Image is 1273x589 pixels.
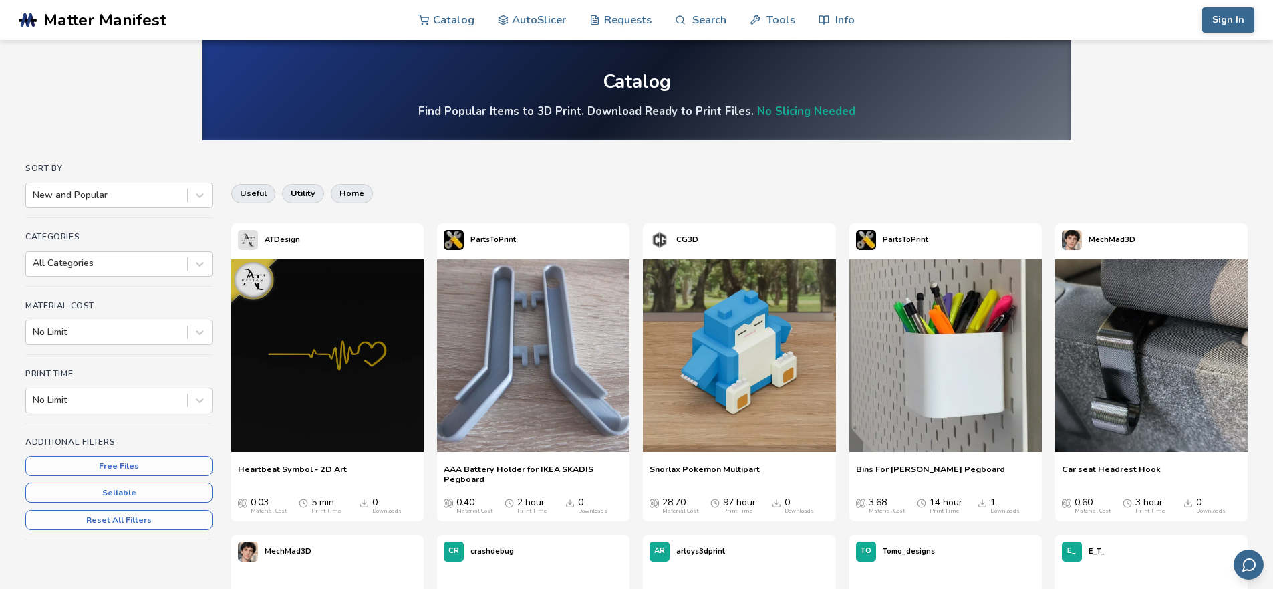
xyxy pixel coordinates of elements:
a: MechMad3D's profileMechMad3D [231,535,318,568]
img: CG3D's profile [650,230,670,250]
span: Downloads [360,497,369,508]
p: crashdebug [470,544,514,558]
span: Downloads [978,497,987,508]
div: 0 [785,497,814,515]
a: PartsToPrint's profilePartsToPrint [849,223,935,257]
button: Sellable [25,483,213,503]
p: PartsToPrint [883,233,928,247]
h4: Sort By [25,164,213,173]
span: Downloads [772,497,781,508]
span: CR [448,547,459,556]
div: 2 hour [517,497,547,515]
div: Downloads [990,508,1020,515]
div: Downloads [578,508,607,515]
div: Material Cost [662,508,698,515]
div: Material Cost [869,508,905,515]
div: 0.60 [1075,497,1111,515]
button: Send feedback via email [1234,550,1264,580]
div: Downloads [785,508,814,515]
a: No Slicing Needed [757,104,855,119]
div: Downloads [372,508,402,515]
a: AAA Battery Holder for IKEA SKADIS Pegboard [444,464,623,484]
span: Average Print Time [710,497,720,508]
a: Heartbeat Symbol - 2D Art [238,464,347,484]
span: AR [654,547,665,556]
span: Average Print Time [1123,497,1132,508]
h4: Material Cost [25,301,213,310]
input: New and Popular [33,190,35,201]
div: 97 hour [723,497,756,515]
img: MechMad3D's profile [1062,230,1082,250]
div: Material Cost [456,508,492,515]
img: ATDesign's profile [238,230,258,250]
span: Average Print Time [505,497,514,508]
a: CG3D's profileCG3D [643,223,705,257]
div: 1 [990,497,1020,515]
p: CG3D [676,233,698,247]
div: 3 hour [1135,497,1165,515]
span: TO [861,547,871,556]
a: Car seat Headrest Hook [1062,464,1161,484]
a: Snorlax Pokemon Multipart [650,464,760,484]
button: Sign In [1202,7,1254,33]
button: useful [231,184,275,203]
span: Downloads [565,497,575,508]
span: E_ [1067,547,1076,556]
p: ATDesign [265,233,300,247]
a: ATDesign's profileATDesign [231,223,307,257]
span: Average Cost [856,497,865,508]
div: Material Cost [251,508,287,515]
img: PartsToPrint's profile [444,230,464,250]
span: Matter Manifest [43,11,166,29]
div: Print Time [930,508,959,515]
div: 5 min [311,497,341,515]
a: PartsToPrint's profilePartsToPrint [437,223,523,257]
h4: Categories [25,232,213,241]
div: Print Time [723,508,752,515]
p: MechMad3D [265,544,311,558]
span: Average Cost [1062,497,1071,508]
div: Print Time [1135,508,1165,515]
div: 3.68 [869,497,905,515]
div: Material Cost [1075,508,1111,515]
div: Print Time [311,508,341,515]
span: Average Print Time [917,497,926,508]
img: PartsToPrint's profile [856,230,876,250]
p: E_T_ [1089,544,1105,558]
input: No Limit [33,327,35,338]
div: 0.40 [456,497,492,515]
div: Print Time [517,508,547,515]
div: 0 [372,497,402,515]
div: 28.70 [662,497,698,515]
button: home [331,184,373,203]
div: Catalog [603,72,671,92]
div: 0.03 [251,497,287,515]
div: Downloads [1196,508,1226,515]
span: Average Print Time [299,497,308,508]
button: Reset All Filters [25,510,213,530]
button: utility [282,184,324,203]
span: Downloads [1183,497,1193,508]
span: Average Cost [650,497,659,508]
h4: Print Time [25,369,213,378]
a: Bins For [PERSON_NAME] Pegboard [856,464,1005,484]
div: 0 [578,497,607,515]
p: MechMad3D [1089,233,1135,247]
input: All Categories [33,258,35,269]
p: PartsToPrint [470,233,516,247]
p: Tomo_designs [883,544,935,558]
div: 14 hour [930,497,962,515]
img: MechMad3D's profile [238,542,258,562]
input: No Limit [33,395,35,406]
button: Free Files [25,456,213,476]
a: MechMad3D's profileMechMad3D [1055,223,1142,257]
span: Average Cost [444,497,453,508]
h4: Additional Filters [25,437,213,447]
span: Average Cost [238,497,247,508]
p: artoys3dprint [676,544,725,558]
